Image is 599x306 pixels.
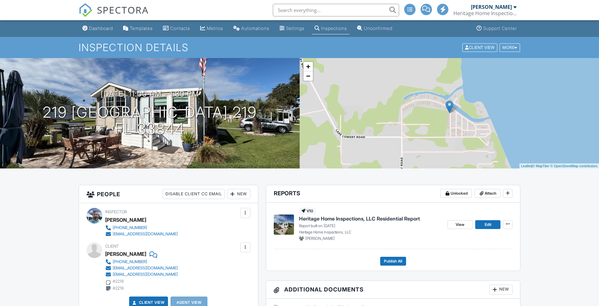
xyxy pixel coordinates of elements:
[550,164,597,168] a: © OpenStreetMap contributors
[160,23,193,34] a: Contacts
[105,244,119,249] span: Client
[231,23,272,34] a: Automations (Basic)
[131,299,165,306] a: Client View
[97,3,149,16] span: SPECTORA
[519,163,599,169] div: |
[105,215,146,225] div: [PERSON_NAME]
[101,90,199,98] h3: [DATE] 11:00 am - 1:30 pm
[113,232,178,237] div: [EMAIL_ADDRESS][DOMAIN_NAME]
[163,189,225,199] div: Disable Client CC Email
[364,26,392,31] div: Unconfirmed
[266,281,520,299] h3: Additional Documents
[105,271,178,278] a: [EMAIL_ADDRESS][DOMAIN_NAME]
[286,26,304,31] div: Settings
[79,9,149,22] a: SPECTORA
[462,45,499,50] a: Client View
[483,26,517,31] div: Support Center
[130,26,153,31] div: Templates
[105,265,178,271] a: [EMAIL_ADDRESS][DOMAIN_NAME]
[303,62,313,71] a: Zoom in
[105,209,127,214] span: Inspector
[113,279,123,284] div: #2219
[113,266,178,271] div: [EMAIL_ADDRESS][DOMAIN_NAME]
[474,23,519,34] a: Support Center
[113,225,147,230] div: [PHONE_NUMBER]
[170,26,190,31] div: Contacts
[198,23,226,34] a: Metrics
[462,43,497,52] div: Client View
[489,285,512,295] div: New
[471,4,512,10] div: [PERSON_NAME]
[79,185,258,203] h3: People
[312,23,350,34] a: Inspections
[521,164,531,168] a: Leaflet
[113,286,123,291] div: #2219
[532,164,549,168] a: © MapTiler
[241,26,269,31] div: Automations
[321,26,347,31] div: Inspections
[277,23,307,34] a: Settings
[355,23,395,34] a: Unconfirmed
[227,189,250,199] div: New
[500,43,520,52] div: More
[79,3,93,17] img: The Best Home Inspection Software - Spectora
[273,4,399,16] input: Search everything...
[121,23,155,34] a: Templates
[303,71,313,81] a: Zoom out
[105,231,178,237] a: [EMAIL_ADDRESS][DOMAIN_NAME]
[105,225,178,231] a: [PHONE_NUMBER]
[43,104,257,138] h1: 219 [GEOGRAPHIC_DATA] 219 FL 33844
[113,272,178,277] div: [EMAIL_ADDRESS][DOMAIN_NAME]
[113,259,147,264] div: [PHONE_NUMBER]
[207,26,223,31] div: Metrics
[105,249,146,259] div: [PERSON_NAME]
[79,42,521,53] h1: Inspection Details
[89,26,113,31] div: Dashboard
[453,10,517,16] div: Heritage Home Inspections, LLC
[105,259,178,265] a: [PHONE_NUMBER]
[80,23,116,34] a: Dashboard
